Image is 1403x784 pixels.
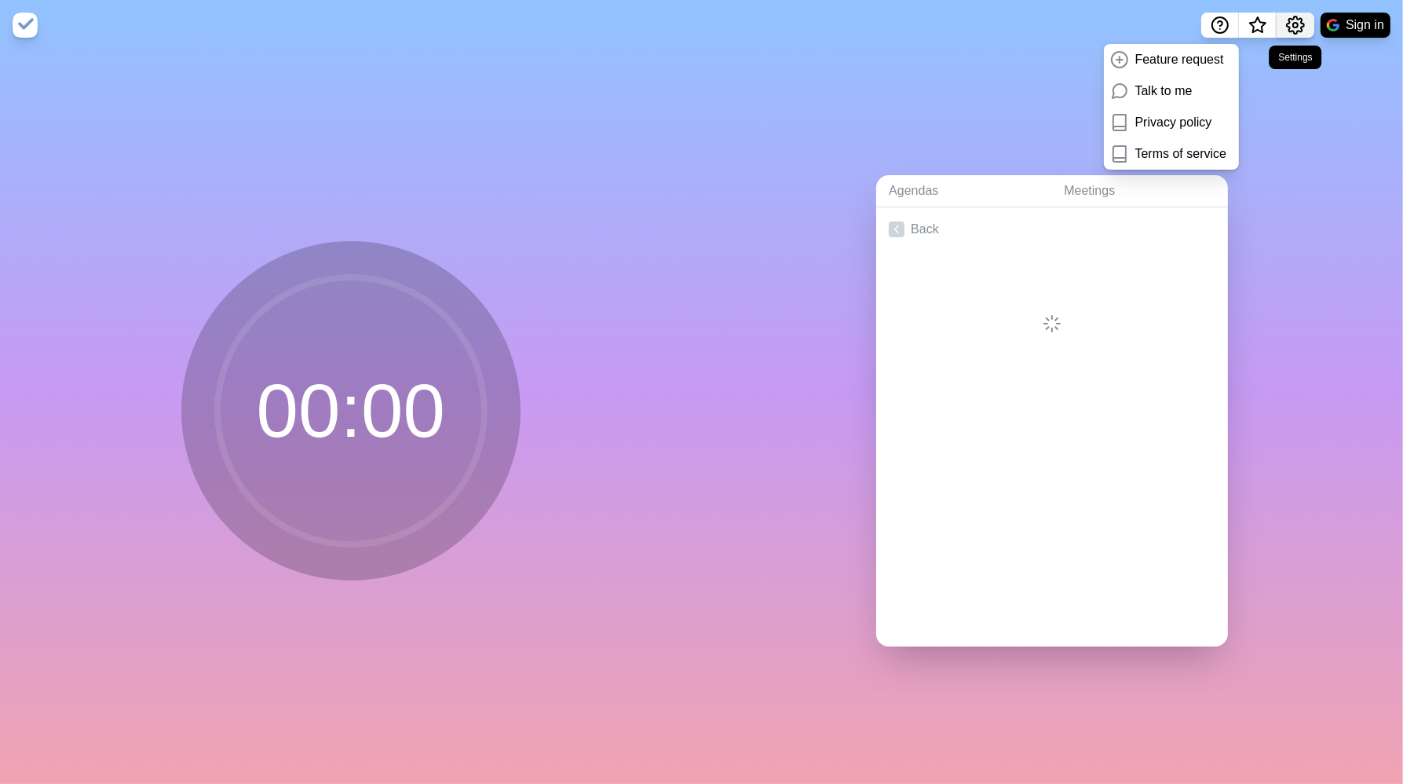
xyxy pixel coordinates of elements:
a: Feature request [1104,44,1239,75]
p: Talk to me [1135,82,1193,101]
a: Agendas [876,175,1051,207]
p: Privacy policy [1135,113,1212,132]
a: Privacy policy [1104,107,1239,138]
button: Sign in [1321,13,1390,38]
button: Help [1201,13,1239,38]
button: What’s new [1239,13,1277,38]
a: Meetings [1051,175,1228,207]
img: google logo [1327,19,1339,31]
a: Terms of service [1104,138,1239,170]
button: Settings [1277,13,1314,38]
img: timeblocks logo [13,13,38,38]
p: Feature request [1135,50,1224,69]
a: Back [876,207,1228,251]
p: Terms of service [1135,145,1226,163]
